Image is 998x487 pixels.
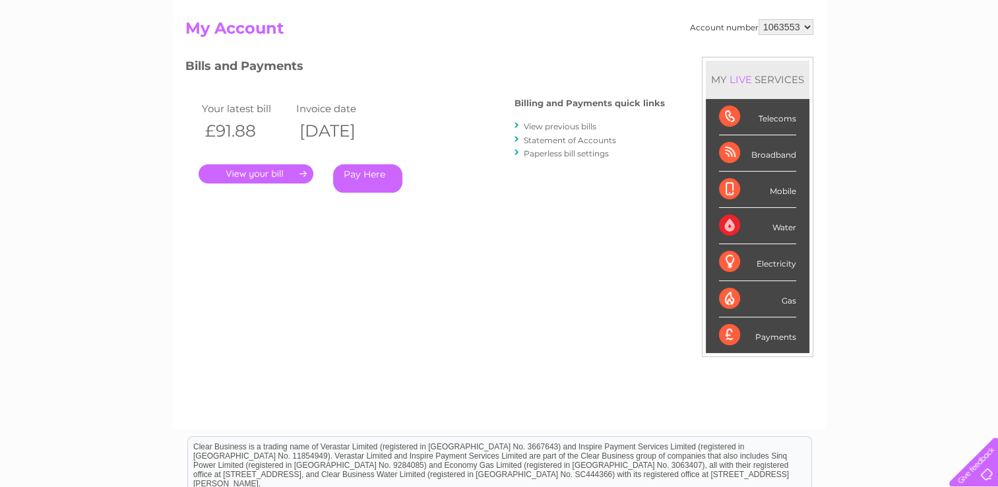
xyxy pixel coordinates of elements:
[188,7,811,64] div: Clear Business is a trading name of Verastar Limited (registered in [GEOGRAPHIC_DATA] No. 3667643...
[293,100,388,117] td: Invoice date
[719,208,796,244] div: Water
[719,281,796,317] div: Gas
[719,244,796,280] div: Electricity
[515,98,665,108] h4: Billing and Payments quick links
[35,34,102,75] img: logo.png
[524,135,616,145] a: Statement of Accounts
[883,56,902,66] a: Blog
[199,164,313,183] a: .
[954,56,985,66] a: Log out
[836,56,875,66] a: Telecoms
[199,117,294,145] th: £91.88
[719,135,796,172] div: Broadband
[333,164,402,193] a: Pay Here
[690,19,813,35] div: Account number
[910,56,943,66] a: Contact
[799,56,828,66] a: Energy
[706,61,809,98] div: MY SERVICES
[749,7,840,23] a: 0333 014 3131
[719,172,796,208] div: Mobile
[719,99,796,135] div: Telecoms
[524,148,609,158] a: Paperless bill settings
[199,100,294,117] td: Your latest bill
[727,73,755,86] div: LIVE
[524,121,596,131] a: View previous bills
[185,19,813,44] h2: My Account
[719,317,796,353] div: Payments
[185,57,665,80] h3: Bills and Payments
[766,56,791,66] a: Water
[293,117,388,145] th: [DATE]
